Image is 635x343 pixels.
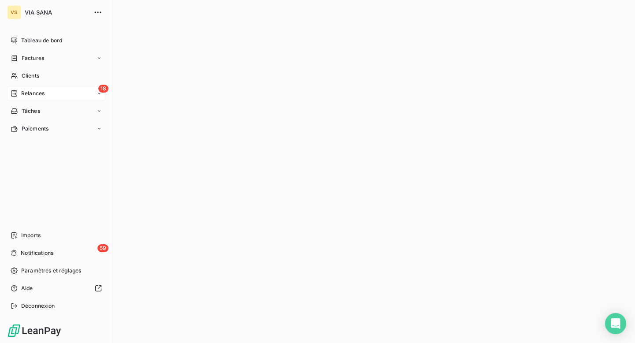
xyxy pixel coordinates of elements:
[605,313,626,334] div: Open Intercom Messenger
[21,284,33,292] span: Aide
[21,231,41,239] span: Imports
[22,54,44,62] span: Factures
[7,281,105,295] a: Aide
[25,9,88,16] span: VIA SANA
[21,37,62,45] span: Tableau de bord
[22,72,39,80] span: Clients
[98,85,108,93] span: 18
[21,89,45,97] span: Relances
[21,249,53,257] span: Notifications
[22,107,40,115] span: Tâches
[7,5,21,19] div: VS
[21,267,81,275] span: Paramètres et réglages
[97,244,108,252] span: 59
[21,302,55,310] span: Déconnexion
[7,324,62,338] img: Logo LeanPay
[22,125,49,133] span: Paiements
